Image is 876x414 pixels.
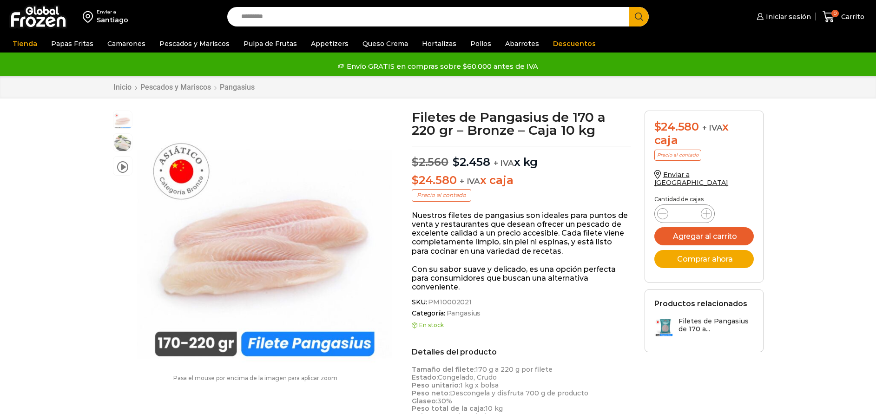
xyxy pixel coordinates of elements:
[46,35,98,53] a: Papas Fritas
[412,155,419,169] span: $
[676,207,693,220] input: Product quantity
[654,227,754,245] button: Agregar al carrito
[412,173,456,187] bdi: 24.580
[412,189,471,201] p: Precio al contado
[764,12,811,21] span: Iniciar sesión
[155,35,234,53] a: Pescados y Mariscos
[754,7,811,26] a: Iniciar sesión
[494,158,514,168] span: + IVA
[839,12,864,21] span: Carrito
[412,211,631,256] p: Nuestros filetes de pangasius son ideales para puntos de venta y restaurantes que desean ofrecer ...
[412,404,485,413] strong: Peso total de la caja:
[412,309,631,317] span: Categoría:
[113,83,255,92] nav: Breadcrumb
[412,173,419,187] span: $
[103,35,150,53] a: Camarones
[654,299,747,308] h2: Productos relacionados
[460,177,480,186] span: + IVA
[97,15,128,25] div: Santiago
[412,265,631,292] p: Con su sabor suave y delicado, es una opción perfecta para consumidores que buscan una alternativ...
[239,35,302,53] a: Pulpa de Frutas
[654,150,701,161] p: Precio al contado
[412,365,475,374] strong: Tamaño del filete:
[501,35,544,53] a: Abarrotes
[137,111,392,366] div: 1 / 3
[306,35,353,53] a: Appetizers
[417,35,461,53] a: Hortalizas
[654,120,754,147] div: x caja
[97,9,128,15] div: Enviar a
[412,348,631,356] h2: Detalles del producto
[113,111,132,130] span: pescados-y-mariscos-2
[654,317,754,337] a: Filetes de Pangasius de 170 a...
[412,146,631,169] p: x kg
[140,83,211,92] a: Pescados y Mariscos
[654,120,661,133] span: $
[548,35,600,53] a: Descuentos
[358,35,413,53] a: Queso Crema
[113,83,132,92] a: Inicio
[453,155,490,169] bdi: 2.458
[445,309,481,317] a: Pangasius
[702,123,723,132] span: + IVA
[8,35,42,53] a: Tienda
[137,111,392,366] img: pescados-y-mariscos-2
[629,7,649,26] button: Search button
[820,6,867,28] a: 0 Carrito
[678,317,754,333] h3: Filetes de Pangasius de 170 a...
[412,174,631,187] p: x caja
[466,35,496,53] a: Pollos
[412,389,450,397] strong: Peso neto:
[412,373,438,381] strong: Estado:
[654,171,729,187] a: Enviar a [GEOGRAPHIC_DATA]
[654,196,754,203] p: Cantidad de cajas
[453,155,460,169] span: $
[113,134,132,152] span: fotos web (1080 x 1080 px) (13)
[412,397,437,405] strong: Glaseo:
[113,375,398,381] p: Pasa el mouse por encima de la imagen para aplicar zoom
[831,10,839,17] span: 0
[83,9,97,25] img: address-field-icon.svg
[654,120,699,133] bdi: 24.580
[412,322,631,329] p: En stock
[412,155,448,169] bdi: 2.560
[412,298,631,306] span: SKU:
[412,111,631,137] h1: Filetes de Pangasius de 170 a 220 gr – Bronze – Caja 10 kg
[219,83,255,92] a: Pangasius
[412,381,460,389] strong: Peso unitario:
[427,298,472,306] span: PM10002021
[654,250,754,268] button: Comprar ahora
